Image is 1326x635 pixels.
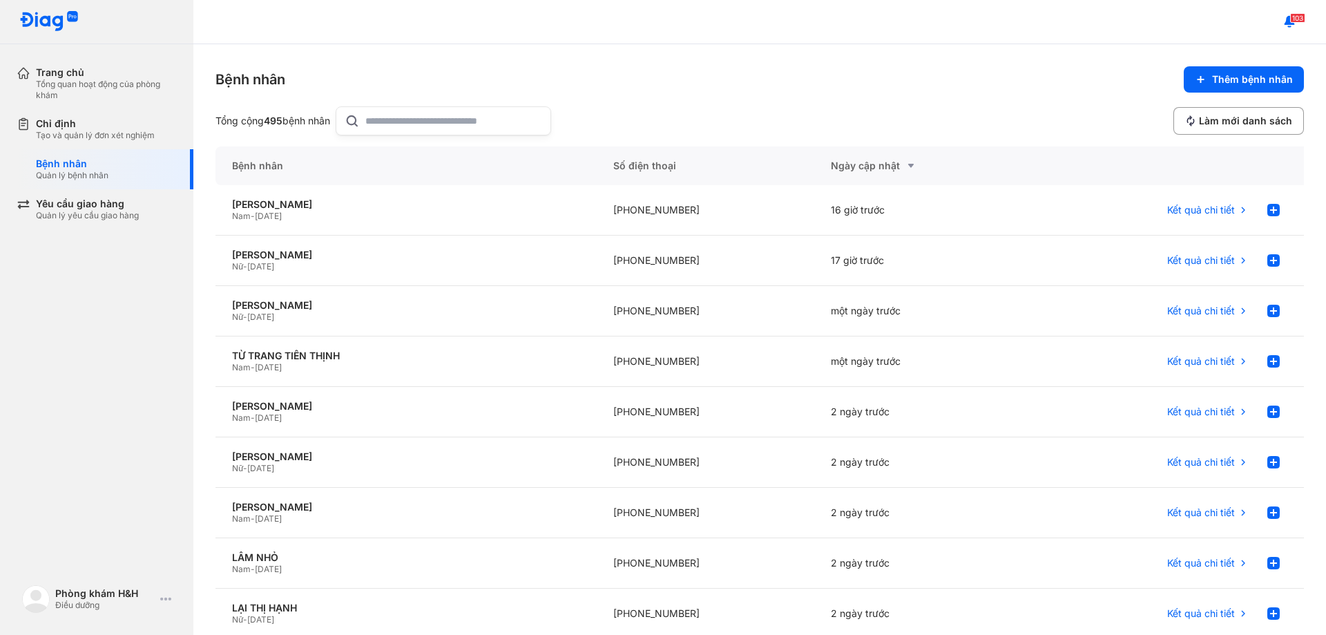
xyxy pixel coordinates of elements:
span: [DATE] [247,614,274,625]
span: - [251,362,255,372]
div: [PERSON_NAME] [232,249,580,261]
div: Yêu cầu giao hàng [36,198,139,210]
div: [PERSON_NAME] [232,299,580,312]
span: [DATE] [247,463,274,473]
span: Kết quả chi tiết [1167,305,1235,317]
span: Kết quả chi tiết [1167,456,1235,468]
span: [DATE] [255,362,282,372]
div: LÂM NHỎ [232,551,580,564]
div: 2 ngày trước [814,538,1032,589]
button: Thêm bệnh nhân [1184,66,1304,93]
div: Tạo và quản lý đơn xét nghiệm [36,130,155,141]
span: 103 [1290,13,1305,23]
div: một ngày trước [814,337,1032,387]
div: TỪ TRANG TIẾN THỊNH [232,350,580,362]
span: Nữ [232,463,243,473]
div: LẠI THỊ HẠNH [232,602,580,614]
span: - [251,211,255,221]
span: Nam [232,413,251,423]
span: Nữ [232,261,243,272]
div: [PHONE_NUMBER] [597,488,814,538]
div: Số điện thoại [597,146,814,185]
span: Làm mới danh sách [1199,115,1292,127]
div: [PHONE_NUMBER] [597,387,814,437]
img: logo [19,11,79,32]
div: Quản lý bệnh nhân [36,170,108,181]
button: Làm mới danh sách [1173,107,1304,135]
div: 2 ngày trước [814,437,1032,488]
span: Kết quả chi tiết [1167,506,1235,519]
span: [DATE] [255,513,282,524]
span: - [251,564,255,574]
div: [PERSON_NAME] [232,400,580,413]
span: 495 [264,115,282,126]
span: Kết quả chi tiết [1167,607,1235,620]
div: [PERSON_NAME] [232,451,580,463]
div: Phòng khám H&H [55,587,155,600]
span: Nam [232,564,251,574]
div: Bệnh nhân [215,146,597,185]
span: - [243,614,247,625]
div: 16 giờ trước [814,185,1032,236]
div: Bệnh nhân [36,158,108,170]
div: Điều dưỡng [55,600,155,611]
div: [PHONE_NUMBER] [597,286,814,337]
span: [DATE] [255,211,282,221]
div: Tổng quan hoạt động của phòng khám [36,79,177,101]
span: [DATE] [255,413,282,423]
span: Thêm bệnh nhân [1212,73,1293,86]
div: [PHONE_NUMBER] [597,185,814,236]
div: Quản lý yêu cầu giao hàng [36,210,139,221]
img: logo [22,585,50,613]
div: [PERSON_NAME] [232,198,580,211]
span: Kết quả chi tiết [1167,406,1235,418]
span: Nam [232,362,251,372]
div: [PERSON_NAME] [232,501,580,513]
div: [PHONE_NUMBER] [597,538,814,589]
span: Kết quả chi tiết [1167,355,1235,368]
span: - [243,312,247,322]
div: [PHONE_NUMBER] [597,437,814,488]
span: Nam [232,513,251,524]
span: Kết quả chi tiết [1167,204,1235,216]
span: [DATE] [255,564,282,574]
span: Nữ [232,614,243,625]
div: 2 ngày trước [814,488,1032,538]
span: Kết quả chi tiết [1167,254,1235,267]
span: Nam [232,211,251,221]
div: [PHONE_NUMBER] [597,236,814,286]
span: Kết quả chi tiết [1167,557,1235,569]
div: 2 ngày trước [814,387,1032,437]
div: [PHONE_NUMBER] [597,337,814,387]
div: Bệnh nhân [215,70,285,89]
span: Nữ [232,312,243,322]
span: - [243,261,247,272]
span: - [243,463,247,473]
div: 17 giờ trước [814,236,1032,286]
div: Trang chủ [36,66,177,79]
div: Ngày cập nhật [831,158,1015,174]
div: một ngày trước [814,286,1032,337]
span: [DATE] [247,312,274,322]
span: [DATE] [247,261,274,272]
div: Chỉ định [36,117,155,130]
div: Tổng cộng bệnh nhân [215,115,330,127]
span: - [251,513,255,524]
span: - [251,413,255,423]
